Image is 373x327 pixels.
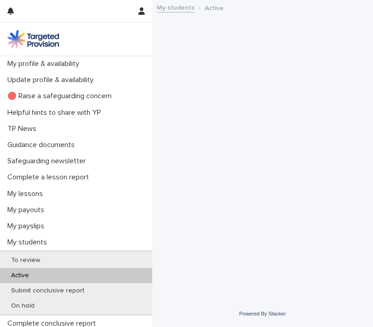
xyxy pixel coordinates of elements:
p: My students [4,238,54,247]
p: Helpful hints to share with YP [4,108,108,117]
p: Submit conclusive report [4,287,92,295]
p: My profile & availability [4,59,87,68]
p: Active [4,272,36,279]
p: To review [4,256,47,264]
p: Guidance documents [4,141,82,149]
a: Powered By Stacker [239,311,286,316]
p: My payouts [4,206,52,214]
img: M5nRWzHhSzIhMunXDL62 [7,30,59,48]
p: Complete a lesson report [4,173,96,182]
p: Update profile & availability [4,76,101,84]
p: On hold [4,302,42,310]
p: 🔴 Raise a safeguarding concern [4,92,119,101]
p: Safeguarding newsletter [4,157,93,166]
p: TP News [4,125,44,133]
p: My lessons [4,190,50,198]
a: My students [157,2,195,12]
p: Active [205,2,224,12]
p: My payslips [4,222,52,231]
